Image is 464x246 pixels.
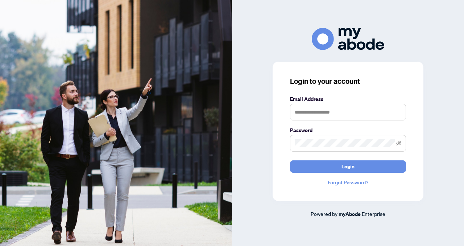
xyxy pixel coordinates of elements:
img: ma-logo [312,28,384,50]
a: Forgot Password? [290,179,406,186]
label: Email Address [290,95,406,103]
h3: Login to your account [290,76,406,86]
a: myAbode [339,210,361,218]
span: Login [341,161,355,172]
label: Password [290,126,406,134]
span: Enterprise [362,210,385,217]
span: Powered by [311,210,337,217]
span: eye-invisible [396,141,401,146]
button: Login [290,160,406,173]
